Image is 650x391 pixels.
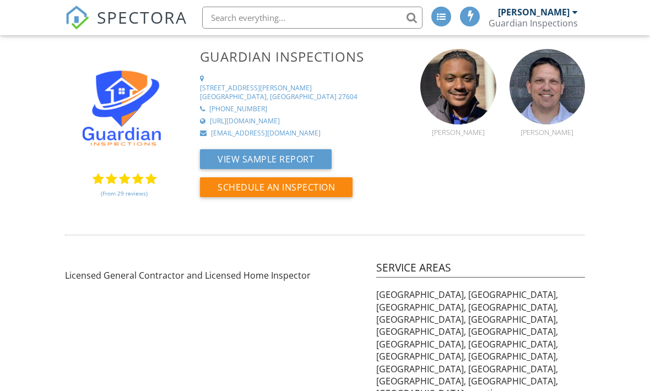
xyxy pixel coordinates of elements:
img: The Best Home Inspection Software - Spectora [65,6,89,30]
div: [STREET_ADDRESS][PERSON_NAME] [200,84,312,93]
div: [PHONE_NUMBER] [209,105,267,114]
a: [EMAIL_ADDRESS][DOMAIN_NAME] [200,129,407,138]
h3: Guardian Inspections [200,49,407,64]
a: (From 29 reviews) [101,184,148,203]
span: SPECTORA [97,6,187,29]
div: [GEOGRAPHIC_DATA], [GEOGRAPHIC_DATA] 27604 [200,93,357,102]
a: [PERSON_NAME] [510,115,585,136]
div: [PERSON_NAME] [498,7,570,18]
input: Search everything... [202,7,422,29]
img: img_0553.jpeg [420,49,496,124]
a: [URL][DOMAIN_NAME] [200,117,407,126]
a: Schedule an Inspection [200,184,353,196]
button: Schedule an Inspection [200,177,353,197]
a: SPECTORA [65,15,187,38]
div: [URL][DOMAIN_NAME] [210,117,280,126]
div: [PERSON_NAME] [420,128,496,137]
img: Copy%20of%20Untitled%20Design%20%28500%20x%20500%20px%29.png [65,49,183,167]
div: [EMAIL_ADDRESS][DOMAIN_NAME] [211,129,321,138]
a: View Sample Report [200,156,332,168]
a: [STREET_ADDRESS][PERSON_NAME] [GEOGRAPHIC_DATA], [GEOGRAPHIC_DATA] 27604 [200,74,407,102]
p: Licensed General Contractor and Licensed Home Inspector [65,269,363,281]
div: Guardian Inspections [489,18,578,29]
div: [PERSON_NAME] [510,128,585,137]
a: [PHONE_NUMBER] [200,105,407,114]
a: [PERSON_NAME] [420,115,496,136]
h4: Service Areas [376,260,585,278]
button: View Sample Report [200,149,332,169]
img: img_1653.jpg [510,49,585,124]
